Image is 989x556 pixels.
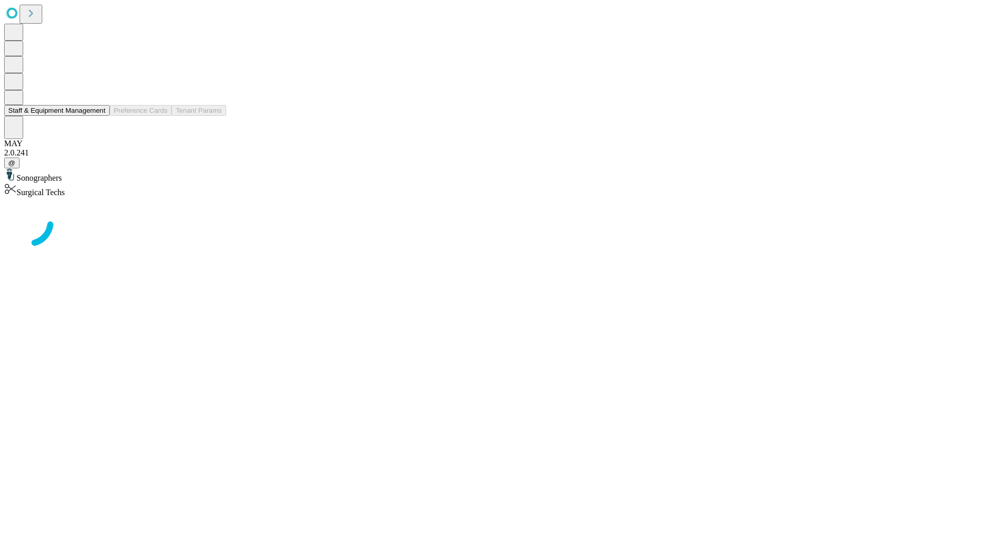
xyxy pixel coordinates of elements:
[4,139,985,148] div: MAY
[8,159,15,167] span: @
[4,183,985,197] div: Surgical Techs
[172,105,226,116] button: Tenant Params
[110,105,172,116] button: Preference Cards
[4,148,985,158] div: 2.0.241
[4,168,985,183] div: Sonographers
[4,105,110,116] button: Staff & Equipment Management
[4,158,20,168] button: @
